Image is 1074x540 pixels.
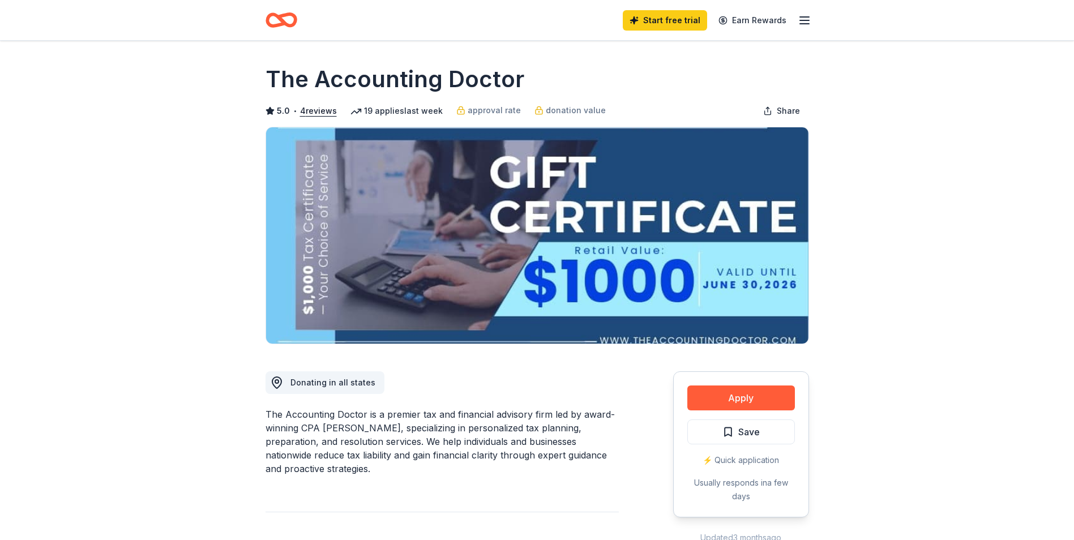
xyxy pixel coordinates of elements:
a: donation value [534,104,606,117]
span: Share [777,104,800,118]
h1: The Accounting Doctor [266,63,524,95]
div: Usually responds in a few days [687,476,795,503]
span: 5.0 [277,104,290,118]
a: Earn Rewards [712,10,793,31]
span: Donating in all states [290,378,375,387]
a: Home [266,7,297,33]
button: 4reviews [300,104,337,118]
button: Apply [687,385,795,410]
span: Save [738,425,760,439]
span: donation value [546,104,606,117]
span: approval rate [468,104,521,117]
div: The Accounting Doctor is a premier tax and financial advisory firm led by award-winning CPA [PERS... [266,408,619,475]
div: 19 applies last week [350,104,443,118]
button: Save [687,419,795,444]
span: • [293,106,297,115]
div: ⚡️ Quick application [687,453,795,467]
button: Share [754,100,809,122]
a: Start free trial [623,10,707,31]
img: Image for The Accounting Doctor [266,127,808,344]
a: approval rate [456,104,521,117]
